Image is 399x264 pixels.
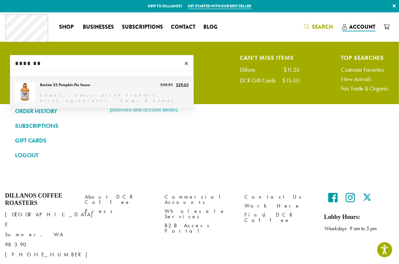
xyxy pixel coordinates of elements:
[15,120,100,131] a: SUBSCRIPTIONS
[85,192,155,207] a: About DCR Coffee
[188,3,251,9] a: Get started with our best seller
[341,85,389,91] a: Fair Trade & Organic
[15,135,100,146] a: GIFT CARDS
[284,67,300,73] div: $11.25
[244,202,314,211] a: Work Here
[341,76,389,82] a: New Arrivals
[5,192,75,207] h4: Dillanos Coffee Roasters
[15,62,100,166] nav: Account pages
[85,207,155,216] a: Press
[341,55,389,60] h4: Top Searches
[300,21,338,32] a: Search
[312,23,333,31] span: Search
[244,192,314,201] a: Contact Us
[5,210,75,260] p: [GEOGRAPHIC_DATA] E Sumner, WA 98390 [PHONE_NUMBER]
[15,150,100,161] a: LOGOUT
[240,55,300,60] h4: Can't Miss Items
[55,22,79,32] a: Shop
[350,23,376,31] span: Account
[324,214,394,221] h5: Lobby Hours:
[83,23,114,31] span: Businesses
[184,59,194,67] span: ×
[240,67,262,73] div: Dillons
[282,77,300,83] div: $15.00
[165,221,234,236] a: B2B Access Portal
[15,105,100,117] a: ORDER HISTORY
[59,23,73,31] span: Shop
[203,23,217,31] span: Blog
[165,207,234,221] a: Wholesale Services
[244,211,314,225] a: Find DCR Coffee
[171,23,195,31] span: Contact
[165,192,234,207] a: Commercial Accounts
[240,77,282,83] div: DCR Gift Cards
[341,67,389,73] a: Customer Favorites
[324,225,377,232] em: Weekdays 9 am to 5 pm
[122,23,163,31] span: Subscriptions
